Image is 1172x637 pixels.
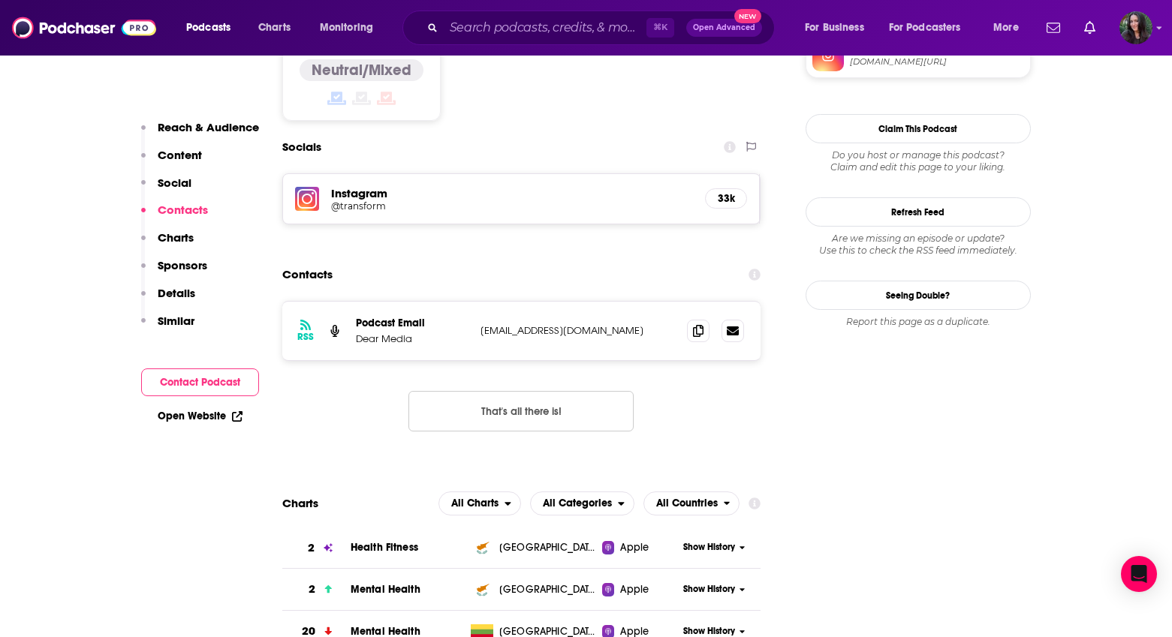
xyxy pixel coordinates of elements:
span: For Business [805,17,864,38]
a: [GEOGRAPHIC_DATA] [465,582,602,597]
button: Details [141,286,195,314]
span: New [734,9,761,23]
h2: Charts [282,496,318,510]
button: Open AdvancedNew [686,19,762,37]
span: ⌘ K [646,18,674,38]
a: Apple [602,540,678,555]
button: Social [141,176,191,203]
span: All Countries [656,498,718,509]
p: Similar [158,314,194,328]
button: Sponsors [141,258,207,286]
input: Search podcasts, credits, & more... [444,16,646,40]
span: All Charts [451,498,499,509]
button: open menu [530,491,634,515]
button: Claim This Podcast [806,114,1031,143]
div: Claim and edit this page to your liking. [806,149,1031,173]
h4: Neutral/Mixed [312,61,411,80]
h2: Countries [643,491,740,515]
button: Show History [678,541,750,554]
img: iconImage [295,187,319,211]
h2: Socials [282,133,321,161]
h3: 2 [309,581,315,598]
a: Open Website [158,410,243,422]
h5: @transform [331,200,571,212]
span: Apple [620,582,649,597]
h2: Categories [530,491,634,515]
span: More [993,17,1019,38]
p: Content [158,148,202,162]
span: instagram.com/transform [850,56,1024,68]
a: Charts [249,16,300,40]
a: @transform [331,200,694,212]
a: Show notifications dropdown [1041,15,1066,41]
button: open menu [794,16,883,40]
p: Details [158,286,195,300]
button: Contact Podcast [141,368,259,396]
button: open menu [643,491,740,515]
p: Dear Media [356,332,468,345]
div: Open Intercom Messenger [1121,556,1157,592]
img: Podchaser - Follow, Share and Rate Podcasts [12,14,156,42]
p: Sponsors [158,258,207,272]
a: Health Fitness [351,541,418,554]
h2: Contacts [282,260,333,289]
a: [GEOGRAPHIC_DATA] [465,540,602,555]
h5: Instagram [331,186,694,200]
button: Content [141,148,202,176]
button: Refresh Feed [806,197,1031,227]
a: Instagram[DOMAIN_NAME][URL] [812,40,1024,71]
p: Charts [158,230,194,245]
a: 2 [282,527,351,569]
span: Logged in as elenadreamday [1119,11,1152,44]
span: Charts [258,17,291,38]
p: [EMAIL_ADDRESS][DOMAIN_NAME] [481,324,676,337]
span: Cyprus [499,540,597,555]
div: Search podcasts, credits, & more... [417,11,789,45]
button: Reach & Audience [141,120,259,148]
a: Seeing Double? [806,281,1031,310]
button: Show profile menu [1119,11,1152,44]
button: Charts [141,230,194,258]
button: open menu [438,491,521,515]
span: Cyprus [499,582,597,597]
img: User Profile [1119,11,1152,44]
p: Social [158,176,191,190]
h3: 2 [308,539,315,557]
span: Open Advanced [693,24,755,32]
h5: 33k [718,192,734,205]
button: open menu [983,16,1038,40]
button: Similar [141,314,194,341]
p: Reach & Audience [158,120,259,134]
button: open menu [176,16,250,40]
h2: Platforms [438,491,521,515]
button: open menu [879,16,983,40]
div: Report this page as a duplicate. [806,316,1031,328]
span: All Categories [543,498,612,509]
span: Apple [620,540,649,555]
span: Show History [683,541,735,554]
a: Show notifications dropdown [1078,15,1101,41]
a: Mental Health [351,583,420,596]
p: Contacts [158,203,208,217]
a: 2 [282,569,351,610]
div: Are we missing an episode or update? Use this to check the RSS feed immediately. [806,233,1031,257]
span: Podcasts [186,17,230,38]
button: Show History [678,583,750,596]
h3: RSS [297,331,314,343]
span: For Podcasters [889,17,961,38]
p: Podcast Email [356,317,468,329]
span: Show History [683,583,735,596]
button: Nothing here. [408,391,634,431]
span: Do you host or manage this podcast? [806,149,1031,161]
span: Monitoring [320,17,373,38]
button: open menu [309,16,393,40]
a: Apple [602,582,678,597]
button: Contacts [141,203,208,230]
